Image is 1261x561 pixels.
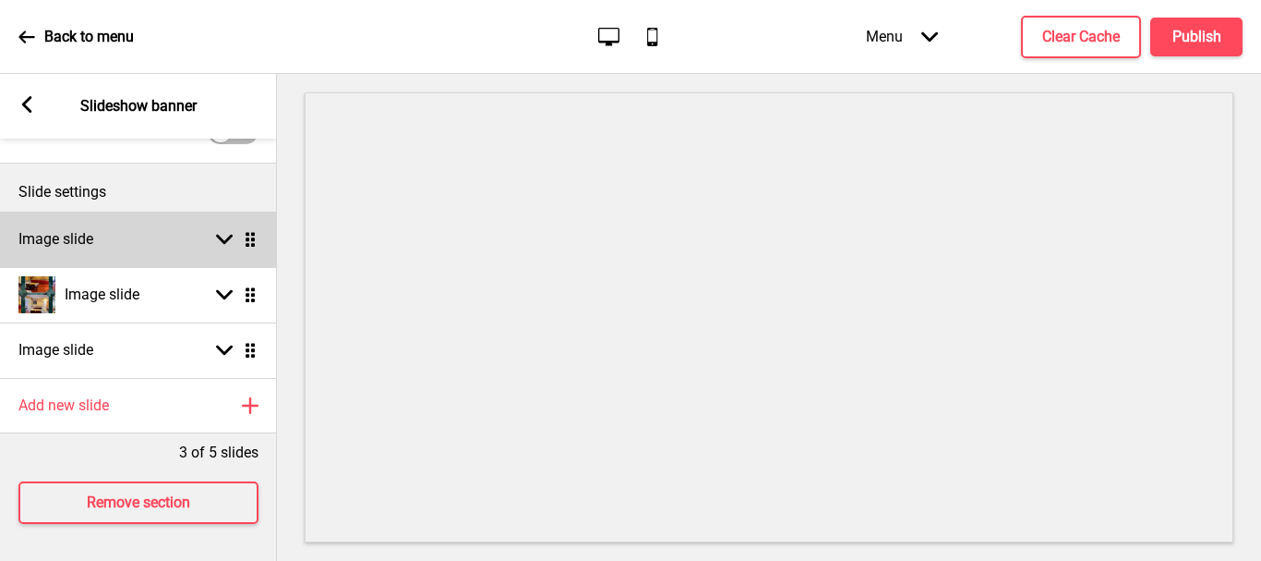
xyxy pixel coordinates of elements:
[1042,27,1120,47] h4: Clear Cache
[1150,18,1243,56] button: Publish
[179,443,258,463] p: 3 of 5 slides
[18,396,109,416] h4: Add new slide
[18,340,93,360] h4: Image slide
[44,27,134,47] p: Back to menu
[87,493,190,513] h4: Remove section
[1172,27,1221,47] h4: Publish
[18,482,258,524] button: Remove section
[65,285,139,305] h4: Image slide
[847,9,956,64] div: Menu
[1021,16,1141,58] button: Clear Cache
[18,12,134,62] a: Back to menu
[80,96,197,116] p: Slideshow banner
[18,182,258,202] p: Slide settings
[18,229,93,250] h4: Image slide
